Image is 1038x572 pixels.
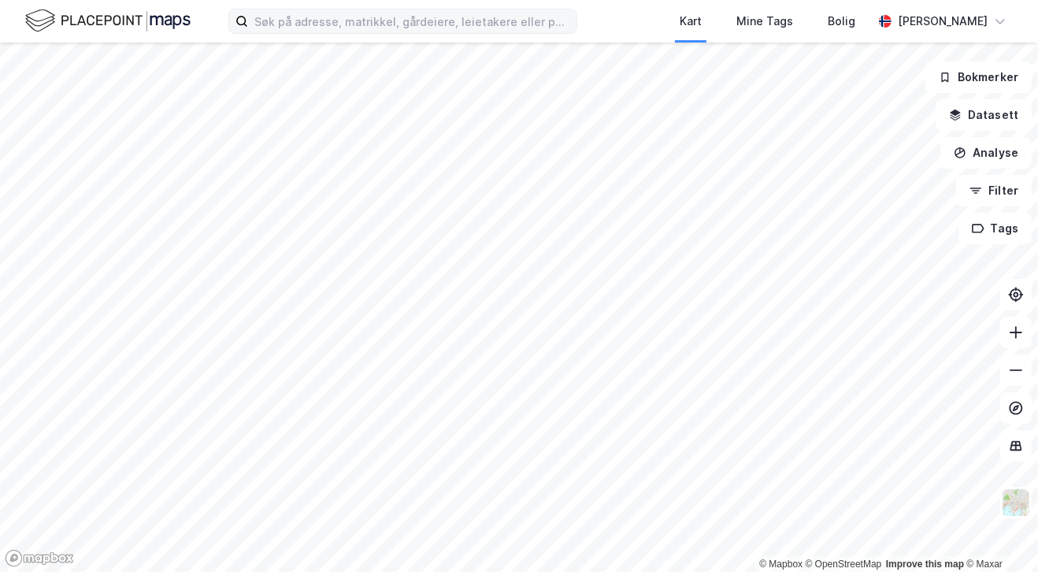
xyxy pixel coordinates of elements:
button: Tags [958,213,1032,244]
iframe: Chat Widget [959,496,1038,572]
a: Mapbox homepage [5,549,74,567]
div: Kart [680,12,702,31]
button: Bokmerker [925,61,1032,93]
div: Mine Tags [736,12,793,31]
input: Søk på adresse, matrikkel, gårdeiere, leietakere eller personer [248,9,576,33]
div: [PERSON_NAME] [898,12,988,31]
a: Mapbox [759,559,803,570]
img: Z [1001,488,1031,518]
button: Datasett [936,99,1032,131]
img: logo.f888ab2527a4732fd821a326f86c7f29.svg [25,7,191,35]
button: Analyse [940,137,1032,169]
button: Filter [956,175,1032,206]
a: OpenStreetMap [806,559,882,570]
div: Bolig [828,12,855,31]
a: Improve this map [886,559,964,570]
